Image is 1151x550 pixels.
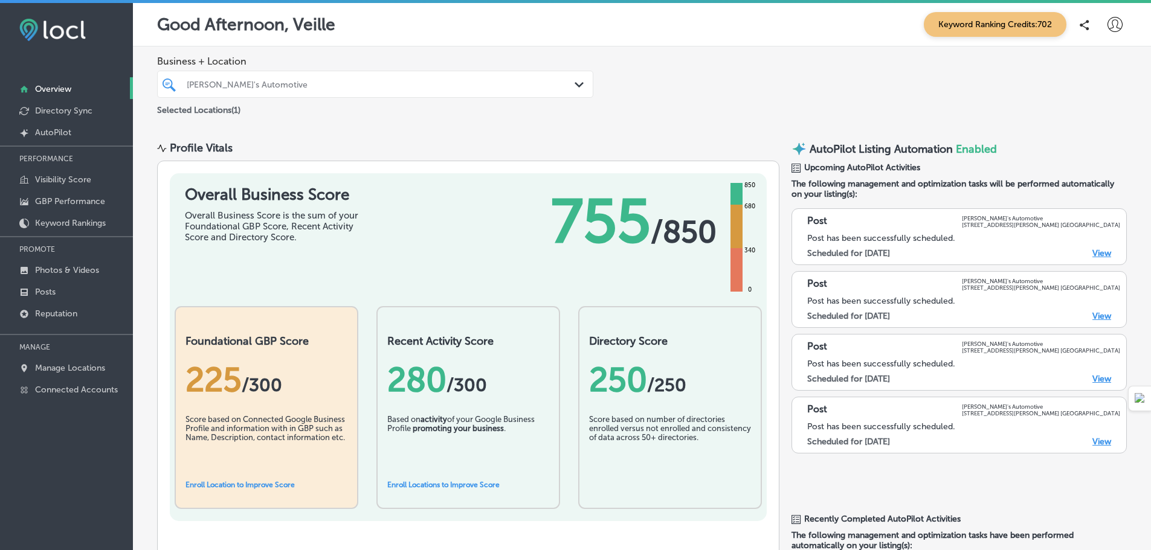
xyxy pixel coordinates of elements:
[185,481,295,489] a: Enroll Location to Improve Score
[35,385,118,395] p: Connected Accounts
[807,215,827,228] p: Post
[185,210,366,243] div: Overall Business Score is the sum of your Foundational GBP Score, Recent Activity Score and Direc...
[962,410,1120,417] p: [STREET_ADDRESS][PERSON_NAME] [GEOGRAPHIC_DATA]
[792,141,807,156] img: autopilot-icon
[956,142,997,156] span: Enabled
[742,246,758,255] div: 340
[746,285,754,295] div: 0
[807,311,890,321] label: Scheduled for [DATE]
[1092,248,1111,258] a: View
[962,278,1120,284] p: [PERSON_NAME]'s Automotive
[807,233,1120,243] div: Post has been successfully scheduled.
[413,424,504,433] b: promoting your business
[807,278,827,291] p: Post
[962,347,1120,354] p: [STREET_ADDRESS][PERSON_NAME] [GEOGRAPHIC_DATA]
[924,12,1066,37] span: Keyword Ranking Credits: 702
[35,218,106,228] p: Keyword Rankings
[35,309,77,319] p: Reputation
[157,100,240,115] p: Selected Locations ( 1 )
[185,334,347,348] h2: Foundational GBP Score
[387,415,549,475] div: Based on of your Google Business Profile .
[19,19,86,41] img: fda3e92497d09a02dc62c9cd864e3231.png
[962,284,1120,291] p: [STREET_ADDRESS][PERSON_NAME] [GEOGRAPHIC_DATA]
[804,162,920,173] span: Upcoming AutoPilot Activities
[387,334,549,348] h2: Recent Activity Score
[742,181,758,190] div: 850
[1092,311,1111,321] a: View
[1092,374,1111,384] a: View
[185,360,347,400] div: 225
[387,481,500,489] a: Enroll Locations to Improve Score
[589,415,751,475] div: Score based on number of directories enrolled versus not enrolled and consistency of data across ...
[962,341,1120,347] p: [PERSON_NAME]'s Automotive
[804,514,961,524] span: Recently Completed AutoPilot Activities
[807,436,890,447] label: Scheduled for [DATE]
[1135,393,1146,404] img: Detect Auto
[157,14,335,34] p: Good Afternoon, Veille
[35,174,91,185] p: Visibility Score
[807,403,827,417] p: Post
[387,360,549,400] div: 280
[35,287,56,297] p: Posts
[807,421,1120,432] div: Post has been successfully scheduled.
[1092,436,1111,447] a: View
[447,374,487,396] span: /300
[807,341,827,354] p: Post
[807,248,890,258] label: Scheduled for [DATE]
[551,185,651,258] span: 755
[185,415,347,475] div: Score based on Connected Google Business Profile and information with in GBP such as Name, Descri...
[647,374,686,396] span: /250
[35,84,71,94] p: Overview
[185,185,366,204] h1: Overall Business Score
[962,403,1120,410] p: [PERSON_NAME]'s Automotive
[962,222,1120,228] p: [STREET_ADDRESS][PERSON_NAME] [GEOGRAPHIC_DATA]
[35,265,99,275] p: Photos & Videos
[589,360,751,400] div: 250
[157,56,593,67] span: Business + Location
[589,334,751,348] h2: Directory Score
[792,179,1127,199] span: The following management and optimization tasks will be performed automatically on your listing(s):
[962,215,1120,222] p: [PERSON_NAME]'s Automotive
[651,214,717,250] span: / 850
[810,142,953,156] p: AutoPilot Listing Automation
[35,127,71,138] p: AutoPilot
[807,296,1120,306] div: Post has been successfully scheduled.
[807,374,890,384] label: Scheduled for [DATE]
[807,359,1120,369] div: Post has been successfully scheduled.
[187,79,576,89] div: [PERSON_NAME]'s Automotive
[421,415,447,424] b: activity
[242,374,282,396] span: / 300
[35,106,92,116] p: Directory Sync
[35,196,105,206] p: GBP Performance
[170,141,233,155] div: Profile Vitals
[35,363,105,373] p: Manage Locations
[742,202,758,211] div: 680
